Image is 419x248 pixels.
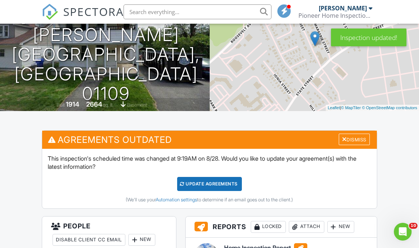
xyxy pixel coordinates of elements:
div: Locked [251,221,286,233]
div: Update Agreements [177,177,242,191]
a: Automation settings [156,197,197,202]
input: Search everything... [124,4,271,19]
div: 2664 [86,100,102,108]
div: 1914 [66,100,79,108]
div: [PERSON_NAME] [319,4,367,12]
div: (We'll use your to determine if an email goes out to the client.) [48,197,371,203]
span: sq. ft. [103,102,114,108]
a: SPECTORA [42,10,124,26]
div: This inspection's scheduled time was changed at 9:19AM on 8/28. Would you like to update your agr... [42,149,376,208]
a: © MapTiler [341,105,361,110]
div: Disable Client CC Email [53,234,125,246]
a: Leaflet [328,105,340,110]
a: © OpenStreetMap contributors [362,105,417,110]
div: Attach [289,221,324,233]
span: 10 [409,223,418,229]
div: Inspection updated! [331,29,406,46]
iframe: Intercom live chat [394,223,412,241]
img: The Best Home Inspection Software - Spectora [42,4,58,20]
span: SPECTORA [63,4,124,19]
div: | [326,105,419,111]
div: New [327,221,354,233]
h3: Agreements Outdated [42,131,376,149]
div: Dismiss [339,134,370,145]
h1: [STREET_ADDRESS][PERSON_NAME] [GEOGRAPHIC_DATA], [GEOGRAPHIC_DATA] 01109 [12,6,200,103]
div: Pioneer Home Inspection Services LLC [298,12,372,19]
h3: Reports [186,217,377,238]
div: New [128,234,155,246]
span: Built [57,102,65,108]
span: basement [127,102,147,108]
